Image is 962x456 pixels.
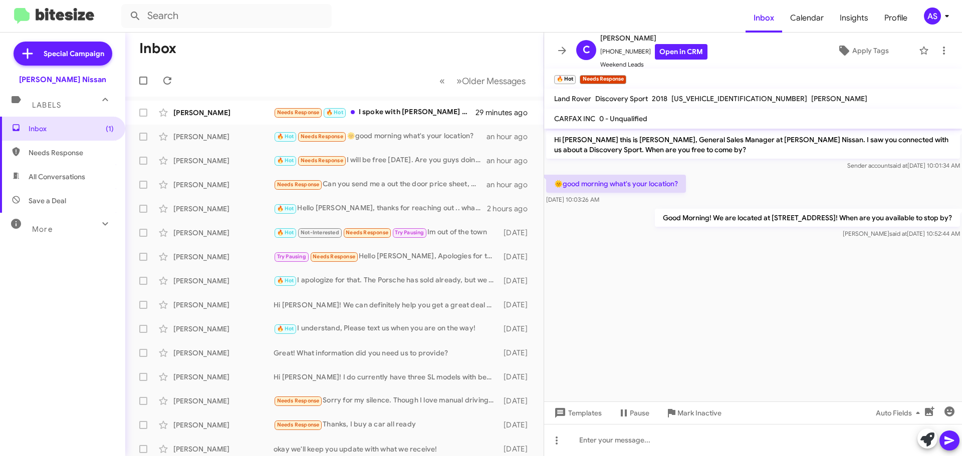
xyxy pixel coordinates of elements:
[274,203,487,214] div: Hello [PERSON_NAME], thanks for reaching out .. what are you available to stop in for a test driv...
[847,162,960,169] span: Sender account [DATE] 10:01:34 AM
[395,229,424,236] span: Try Pausing
[277,205,294,212] span: 🔥 Hot
[544,404,610,422] button: Templates
[499,300,536,310] div: [DATE]
[277,325,294,332] span: 🔥 Hot
[600,32,707,44] span: [PERSON_NAME]
[277,157,294,164] span: 🔥 Hot
[29,196,66,206] span: Save a Deal
[274,155,487,166] div: I will be free [DATE]. Are you guys doing the EV tax credit as well?
[274,300,499,310] div: Hi [PERSON_NAME]! We can definitely help you get a great deal worth the drive! Would you be okay ...
[499,396,536,406] div: [DATE]
[876,4,915,33] span: Profile
[121,4,332,28] input: Search
[554,94,591,103] span: Land Rover
[277,181,320,188] span: Needs Response
[843,230,960,237] span: [PERSON_NAME] [DATE] 10:52:44 AM
[746,4,782,33] a: Inbox
[876,404,924,422] span: Auto Fields
[434,71,532,91] nav: Page navigation example
[173,156,274,166] div: [PERSON_NAME]
[274,107,475,118] div: I spoke with [PERSON_NAME] about an hour ago
[655,209,960,227] p: Good Morning! We are located at [STREET_ADDRESS]! When are you available to stop by?
[630,404,649,422] span: Pause
[274,372,499,382] div: Hi [PERSON_NAME]! I do currently have three SL models with bench seats! When would you be availab...
[173,372,274,382] div: [PERSON_NAME]
[274,323,499,334] div: I understand, Please text us when you are on the way!
[277,277,294,284] span: 🔥 Hot
[173,348,274,358] div: [PERSON_NAME]
[915,8,951,25] button: AS
[106,124,114,134] span: (1)
[450,71,532,91] button: Next
[456,75,462,87] span: »
[274,348,499,358] div: Great! What information did you need us to provide?
[277,253,306,260] span: Try Pausing
[889,230,907,237] span: said at
[554,75,576,84] small: 🔥 Hot
[462,76,526,87] span: Older Messages
[832,4,876,33] a: Insights
[433,71,451,91] button: Previous
[173,276,274,286] div: [PERSON_NAME]
[868,404,932,422] button: Auto Fields
[580,75,626,84] small: Needs Response
[274,419,499,430] div: Thanks, I buy a car all ready
[346,229,388,236] span: Needs Response
[173,132,274,142] div: [PERSON_NAME]
[173,180,274,190] div: [PERSON_NAME]
[487,204,536,214] div: 2 hours ago
[29,148,114,158] span: Needs Response
[274,227,499,238] div: Im out of the town
[552,404,602,422] span: Templates
[313,253,355,260] span: Needs Response
[439,75,445,87] span: «
[29,172,85,182] span: All Conversations
[499,420,536,430] div: [DATE]
[811,42,914,60] button: Apply Tags
[499,252,536,262] div: [DATE]
[499,348,536,358] div: [DATE]
[173,396,274,406] div: [PERSON_NAME]
[655,44,707,60] a: Open in CRM
[657,404,730,422] button: Mark Inactive
[852,42,889,60] span: Apply Tags
[173,420,274,430] div: [PERSON_NAME]
[139,41,176,57] h1: Inbox
[173,444,274,454] div: [PERSON_NAME]
[173,108,274,118] div: [PERSON_NAME]
[600,60,707,70] span: Weekend Leads
[173,252,274,262] div: [PERSON_NAME]
[173,228,274,238] div: [PERSON_NAME]
[32,101,61,110] span: Labels
[19,75,106,85] div: [PERSON_NAME] Nissan
[546,175,686,193] p: 🌞good morning what's your location?
[677,404,722,422] span: Mark Inactive
[671,94,807,103] span: [US_VEHICLE_IDENTIFICATION_NUMBER]
[277,109,320,116] span: Needs Response
[782,4,832,33] a: Calendar
[600,44,707,60] span: [PHONE_NUMBER]
[274,444,499,454] div: okay we'll keep you update with what we receive!
[14,42,112,66] a: Special Campaign
[546,131,960,159] p: Hi [PERSON_NAME] this is [PERSON_NAME], General Sales Manager at [PERSON_NAME] Nissan. I saw you ...
[274,179,487,190] div: Can you send me a out the door price sheet, without that extra theft and paint protection plan on...
[487,180,536,190] div: an hour ago
[499,372,536,382] div: [DATE]
[599,114,647,123] span: 0 - Unqualified
[487,132,536,142] div: an hour ago
[811,94,867,103] span: [PERSON_NAME]
[277,397,320,404] span: Needs Response
[173,324,274,334] div: [PERSON_NAME]
[274,275,499,286] div: I apologize for that. The Porsche has sold already, but we will keep an eye out for anything simi...
[277,421,320,428] span: Needs Response
[173,204,274,214] div: [PERSON_NAME]
[610,404,657,422] button: Pause
[274,131,487,142] div: 🌞good morning what's your location?
[890,162,907,169] span: said at
[546,196,599,203] span: [DATE] 10:03:26 AM
[32,225,53,234] span: More
[301,229,339,236] span: Not-Interested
